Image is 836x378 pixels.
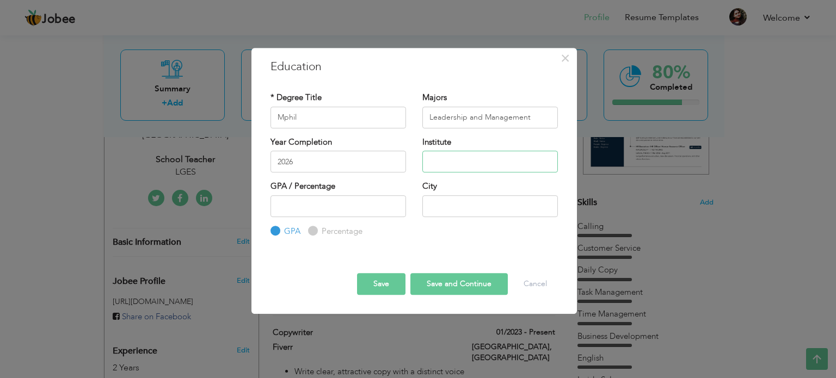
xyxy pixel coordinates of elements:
label: Percentage [319,226,362,237]
button: Cancel [513,273,558,295]
label: * Degree Title [271,92,322,103]
span: × [561,48,570,68]
label: City [422,181,437,192]
button: Close [557,49,574,67]
label: Institute [422,137,451,148]
label: Majors [422,92,447,103]
button: Save [357,273,405,295]
label: GPA [281,226,300,237]
button: Save and Continue [410,273,508,295]
h3: Education [271,59,558,75]
label: Year Completion [271,137,332,148]
label: GPA / Percentage [271,181,335,192]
